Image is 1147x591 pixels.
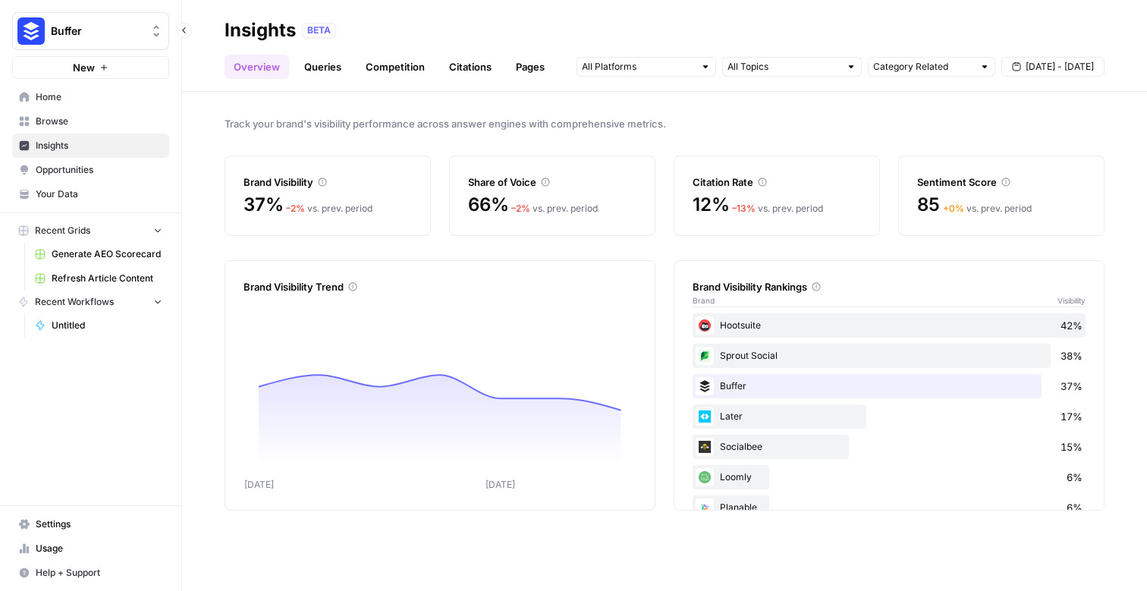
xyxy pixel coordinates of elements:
[1026,60,1094,74] span: [DATE] - [DATE]
[1067,500,1083,515] span: 6%
[693,435,1086,459] div: Socialbee
[693,344,1086,368] div: Sprout Social
[225,116,1105,131] span: Track your brand's visibility performance across answer engines with comprehensive metrics.
[51,24,143,39] span: Buffer
[12,109,169,134] a: Browse
[693,465,1086,489] div: Loomly
[468,174,636,190] div: Share of Voice
[12,85,169,109] a: Home
[12,561,169,585] button: Help + Support
[28,242,169,266] a: Generate AEO Scorecard
[943,203,964,214] span: + 0 %
[1061,348,1083,363] span: 38%
[225,55,289,79] a: Overview
[693,174,861,190] div: Citation Rate
[693,495,1086,520] div: Planable
[1061,439,1083,454] span: 15%
[295,55,350,79] a: Queries
[1061,379,1083,394] span: 37%
[286,203,305,214] span: – 2 %
[302,23,336,38] div: BETA
[12,291,169,313] button: Recent Workflows
[36,163,162,177] span: Opportunities
[36,115,162,128] span: Browse
[1057,294,1086,307] span: Visibility
[35,224,90,237] span: Recent Grids
[693,279,1086,294] div: Brand Visibility Rankings
[12,219,169,242] button: Recent Grids
[244,193,283,217] span: 37%
[36,542,162,555] span: Usage
[28,266,169,291] a: Refresh Article Content
[36,566,162,580] span: Help + Support
[12,12,169,50] button: Workspace: Buffer
[52,272,162,285] span: Refresh Article Content
[696,377,714,395] img: cshlsokdl6dyfr8bsio1eab8vmxt
[36,139,162,152] span: Insights
[693,193,729,217] span: 12%
[36,187,162,201] span: Your Data
[244,279,636,294] div: Brand Visibility Trend
[696,347,714,365] img: 4onplfa4c41vb42kg4mbazxxmfki
[732,203,756,214] span: – 13 %
[286,202,372,215] div: vs. prev. period
[696,407,714,426] img: y7aogpycgqgftgr3z9exmtd1oo6j
[693,404,1086,429] div: Later
[727,59,840,74] input: All Topics
[35,295,114,309] span: Recent Workflows
[696,438,714,456] img: mb1t2d9u38kiznr3u7caq1lqfsvd
[357,55,434,79] a: Competition
[696,468,714,486] img: 2gudg7x3jy6kdp1qgboo3374vfkb
[511,203,530,214] span: – 2 %
[873,59,973,74] input: Category Related
[17,17,45,45] img: Buffer Logo
[693,313,1086,338] div: Hootsuite
[1061,409,1083,424] span: 17%
[225,18,296,42] div: Insights
[1001,57,1105,77] button: [DATE] - [DATE]
[693,294,715,307] span: Brand
[28,313,169,338] a: Untitled
[511,202,598,215] div: vs. prev. period
[486,479,515,490] tspan: [DATE]
[582,59,694,74] input: All Platforms
[943,202,1032,215] div: vs. prev. period
[917,193,940,217] span: 85
[468,193,508,217] span: 66%
[12,158,169,182] a: Opportunities
[36,517,162,531] span: Settings
[12,134,169,158] a: Insights
[917,174,1086,190] div: Sentiment Score
[12,536,169,561] a: Usage
[12,512,169,536] a: Settings
[52,319,162,332] span: Untitled
[244,174,412,190] div: Brand Visibility
[36,90,162,104] span: Home
[732,202,823,215] div: vs. prev. period
[696,498,714,517] img: wgfroqg7n8lt08le2y7udvb4ka88
[52,247,162,261] span: Generate AEO Scorecard
[693,374,1086,398] div: Buffer
[244,479,274,490] tspan: [DATE]
[73,60,95,75] span: New
[440,55,501,79] a: Citations
[696,316,714,335] img: d3o86dh9e5t52ugdlebkfaguyzqk
[1061,318,1083,333] span: 42%
[1067,470,1083,485] span: 6%
[12,182,169,206] a: Your Data
[507,55,554,79] a: Pages
[12,56,169,79] button: New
